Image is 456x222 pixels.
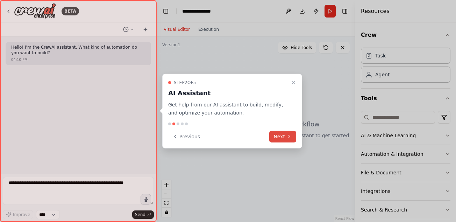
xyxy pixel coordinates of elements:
button: Close walkthrough [289,78,298,87]
button: Previous [168,131,204,142]
button: Hide left sidebar [161,6,171,16]
h3: AI Assistant [168,88,288,98]
button: Next [269,131,296,142]
span: Step 2 of 5 [174,80,196,85]
p: Get help from our AI assistant to build, modify, and optimize your automation. [168,101,288,117]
